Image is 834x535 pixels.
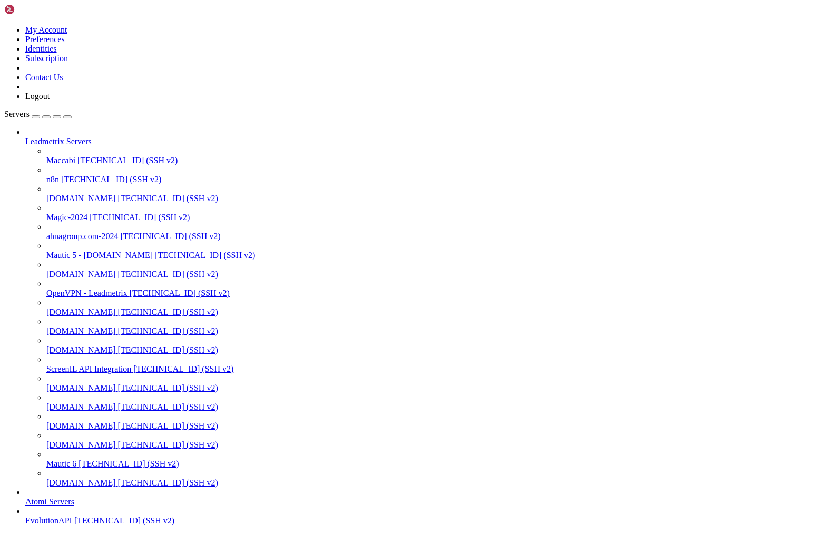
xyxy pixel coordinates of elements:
span: OpenVPN - Leadmetrix [46,289,127,298]
a: Identities [25,44,57,53]
a: Leadmetrix Servers [25,137,830,146]
a: My Account [25,25,67,34]
a: [DOMAIN_NAME] [TECHNICAL_ID] (SSH v2) [46,383,830,393]
li: [DOMAIN_NAME] [TECHNICAL_ID] (SSH v2) [46,336,830,355]
span: [TECHNICAL_ID] (SSH v2) [74,516,174,525]
span: [TECHNICAL_ID] (SSH v2) [120,232,220,241]
span: [DOMAIN_NAME] [46,308,116,316]
span: [TECHNICAL_ID] (SSH v2) [118,402,218,411]
span: [TECHNICAL_ID] (SSH v2) [118,383,218,392]
li: [DOMAIN_NAME] [TECHNICAL_ID] (SSH v2) [46,431,830,450]
span: [DOMAIN_NAME] [46,440,116,449]
li: [DOMAIN_NAME] [TECHNICAL_ID] (SSH v2) [46,393,830,412]
li: Mautic 6 [TECHNICAL_ID] (SSH v2) [46,450,830,469]
li: Mautic 5 - [DOMAIN_NAME] [TECHNICAL_ID] (SSH v2) [46,241,830,260]
span: Atomi Servers [25,497,74,506]
a: [DOMAIN_NAME] [TECHNICAL_ID] (SSH v2) [46,478,830,488]
li: ScreenIL API Integration [TECHNICAL_ID] (SSH v2) [46,355,830,374]
a: Magic-2024 [TECHNICAL_ID] (SSH v2) [46,213,830,222]
a: [DOMAIN_NAME] [TECHNICAL_ID] (SSH v2) [46,345,830,355]
a: [DOMAIN_NAME] [TECHNICAL_ID] (SSH v2) [46,402,830,412]
li: [DOMAIN_NAME] [TECHNICAL_ID] (SSH v2) [46,412,830,431]
span: Leadmetrix Servers [25,137,92,146]
span: ahnagroup.com-2024 [46,232,118,241]
span: [TECHNICAL_ID] (SSH v2) [118,326,218,335]
span: Servers [4,110,30,118]
span: n8n [46,175,59,184]
span: [TECHNICAL_ID] (SSH v2) [118,421,218,430]
span: [TECHNICAL_ID] (SSH v2) [118,345,218,354]
a: Atomi Servers [25,497,830,507]
span: [TECHNICAL_ID] (SSH v2) [79,459,179,468]
li: Magic-2024 [TECHNICAL_ID] (SSH v2) [46,203,830,222]
a: Mautic 6 [TECHNICAL_ID] (SSH v2) [46,459,830,469]
li: [DOMAIN_NAME] [TECHNICAL_ID] (SSH v2) [46,469,830,488]
a: Maccabi [TECHNICAL_ID] (SSH v2) [46,156,830,165]
a: [DOMAIN_NAME] [TECHNICAL_ID] (SSH v2) [46,270,830,279]
span: [DOMAIN_NAME] [46,326,116,335]
span: [DOMAIN_NAME] [46,383,116,392]
li: [DOMAIN_NAME] [TECHNICAL_ID] (SSH v2) [46,317,830,336]
span: [DOMAIN_NAME] [46,402,116,411]
span: [TECHNICAL_ID] (SSH v2) [118,308,218,316]
li: [DOMAIN_NAME] [TECHNICAL_ID] (SSH v2) [46,374,830,393]
span: [TECHNICAL_ID] (SSH v2) [118,270,218,279]
a: [DOMAIN_NAME] [TECHNICAL_ID] (SSH v2) [46,194,830,203]
a: Servers [4,110,72,118]
span: Maccabi [46,156,75,165]
a: n8n [TECHNICAL_ID] (SSH v2) [46,175,830,184]
span: [TECHNICAL_ID] (SSH v2) [155,251,255,260]
span: [TECHNICAL_ID] (SSH v2) [118,440,218,449]
span: [TECHNICAL_ID] (SSH v2) [90,213,190,222]
img: Shellngn [4,4,65,15]
li: n8n [TECHNICAL_ID] (SSH v2) [46,165,830,184]
span: Mautic 5 - [DOMAIN_NAME] [46,251,153,260]
span: [DOMAIN_NAME] [46,421,116,430]
span: ScreenIL API Integration [46,364,131,373]
span: [DOMAIN_NAME] [46,345,116,354]
a: [DOMAIN_NAME] [TECHNICAL_ID] (SSH v2) [46,326,830,336]
a: ahnagroup.com-2024 [TECHNICAL_ID] (SSH v2) [46,232,830,241]
li: EvolutionAPI [TECHNICAL_ID] (SSH v2) [25,507,830,526]
li: [DOMAIN_NAME] [TECHNICAL_ID] (SSH v2) [46,260,830,279]
a: Preferences [25,35,65,44]
span: [DOMAIN_NAME] [46,478,116,487]
a: [DOMAIN_NAME] [TECHNICAL_ID] (SSH v2) [46,440,830,450]
li: Atomi Servers [25,488,830,507]
span: [TECHNICAL_ID] (SSH v2) [77,156,178,165]
li: [DOMAIN_NAME] [TECHNICAL_ID] (SSH v2) [46,184,830,203]
span: [TECHNICAL_ID] (SSH v2) [61,175,161,184]
a: [DOMAIN_NAME] [TECHNICAL_ID] (SSH v2) [46,421,830,431]
li: [DOMAIN_NAME] [TECHNICAL_ID] (SSH v2) [46,298,830,317]
li: ahnagroup.com-2024 [TECHNICAL_ID] (SSH v2) [46,222,830,241]
span: Mautic 6 [46,459,76,468]
span: [DOMAIN_NAME] [46,194,116,203]
a: Logout [25,92,50,101]
span: EvolutionAPI [25,516,72,525]
span: [TECHNICAL_ID] (SSH v2) [133,364,233,373]
a: Subscription [25,54,68,63]
li: OpenVPN - Leadmetrix [TECHNICAL_ID] (SSH v2) [46,279,830,298]
a: EvolutionAPI [TECHNICAL_ID] (SSH v2) [25,516,830,526]
span: [DOMAIN_NAME] [46,270,116,279]
a: OpenVPN - Leadmetrix [TECHNICAL_ID] (SSH v2) [46,289,830,298]
span: Magic-2024 [46,213,87,222]
span: [TECHNICAL_ID] (SSH v2) [118,194,218,203]
a: ScreenIL API Integration [TECHNICAL_ID] (SSH v2) [46,364,830,374]
li: Maccabi [TECHNICAL_ID] (SSH v2) [46,146,830,165]
a: [DOMAIN_NAME] [TECHNICAL_ID] (SSH v2) [46,308,830,317]
a: Mautic 5 - [DOMAIN_NAME] [TECHNICAL_ID] (SSH v2) [46,251,830,260]
li: Leadmetrix Servers [25,127,830,488]
span: [TECHNICAL_ID] (SSH v2) [118,478,218,487]
a: Contact Us [25,73,63,82]
span: [TECHNICAL_ID] (SSH v2) [130,289,230,298]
